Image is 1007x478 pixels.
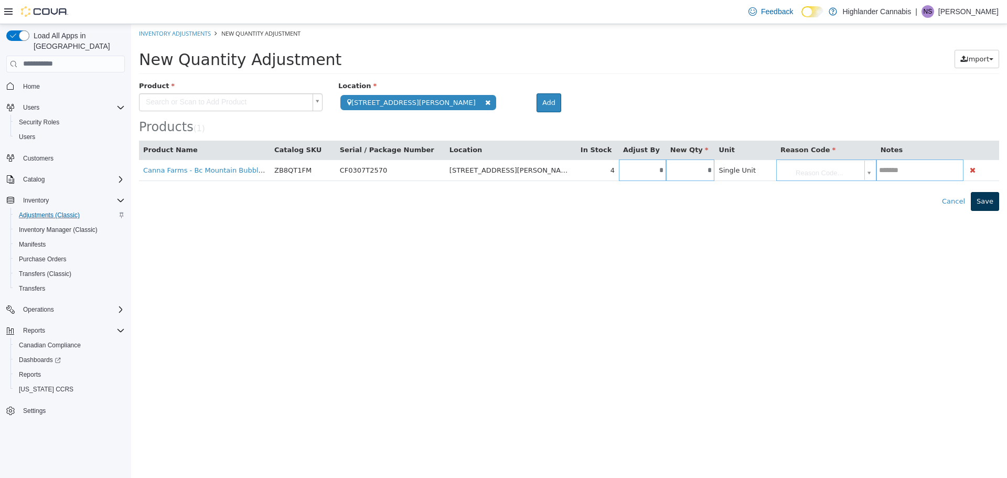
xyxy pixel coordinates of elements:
[19,303,125,316] span: Operations
[19,152,58,165] a: Customers
[318,142,443,150] span: [STREET_ADDRESS][PERSON_NAME]
[19,101,44,114] button: Users
[19,405,50,417] a: Settings
[922,5,934,18] div: Navneet Singh
[15,116,63,129] a: Security Roles
[19,226,98,234] span: Inventory Manager (Classic)
[19,284,45,293] span: Transfers
[10,281,129,296] button: Transfers
[15,282,49,295] a: Transfers
[19,404,125,417] span: Settings
[2,172,129,187] button: Catalog
[15,116,125,129] span: Security Roles
[449,121,483,131] button: In Stock
[10,367,129,382] button: Reports
[19,152,125,165] span: Customers
[15,224,125,236] span: Inventory Manager (Classic)
[15,354,65,366] a: Dashboards
[8,26,210,45] span: New Quantity Adjustment
[15,339,125,352] span: Canadian Compliance
[915,5,917,18] p: |
[2,193,129,208] button: Inventory
[15,131,125,143] span: Users
[19,324,49,337] button: Reports
[15,268,125,280] span: Transfers (Classic)
[648,136,729,157] span: Reason Code...
[15,253,71,265] a: Purchase Orders
[842,5,911,18] p: Highlander Cannabis
[15,354,125,366] span: Dashboards
[19,118,59,126] span: Security Roles
[649,122,704,130] span: Reason Code
[10,353,129,367] a: Dashboards
[8,95,62,110] span: Products
[744,1,797,22] a: Feedback
[492,121,531,131] button: Adjust By
[23,305,54,314] span: Operations
[840,168,868,187] button: Save
[10,222,129,237] button: Inventory Manager (Classic)
[587,121,605,131] button: Unit
[8,58,44,66] span: Product
[761,6,793,17] span: Feedback
[19,341,81,349] span: Canadian Compliance
[587,142,625,150] span: Single Unit
[10,115,129,130] button: Security Roles
[205,135,314,157] td: CF0307T2570
[12,142,189,150] a: Canna Farms - Bc Mountain Bubble Hash - Blend 1G
[2,151,129,166] button: Customers
[15,339,85,352] a: Canadian Compliance
[2,302,129,317] button: Operations
[19,270,71,278] span: Transfers (Classic)
[19,173,125,186] span: Catalog
[19,324,125,337] span: Reports
[2,403,129,418] button: Settings
[15,238,50,251] a: Manifests
[19,101,125,114] span: Users
[209,121,305,131] button: Serial / Package Number
[823,26,868,45] button: Import
[15,282,125,295] span: Transfers
[8,5,80,13] a: Inventory Adjustments
[66,100,71,109] span: 1
[10,237,129,252] button: Manifests
[209,71,365,86] span: [STREET_ADDRESS][PERSON_NAME]
[23,196,49,205] span: Inventory
[2,79,129,94] button: Home
[749,121,774,131] button: Notes
[10,208,129,222] button: Adjustments (Classic)
[8,69,191,87] a: Search or Scan to Add Product
[15,268,76,280] a: Transfers (Classic)
[19,356,61,364] span: Dashboards
[12,121,69,131] button: Product Name
[19,194,53,207] button: Inventory
[19,211,80,219] span: Adjustments (Classic)
[19,194,125,207] span: Inventory
[801,17,802,18] span: Dark Mode
[23,82,40,91] span: Home
[924,5,933,18] span: NS
[805,168,840,187] button: Cancel
[19,133,35,141] span: Users
[143,121,192,131] button: Catalog SKU
[15,209,84,221] a: Adjustments (Classic)
[19,80,44,93] a: Home
[23,175,45,184] span: Catalog
[938,5,999,18] p: [PERSON_NAME]
[19,255,67,263] span: Purchase Orders
[23,103,39,112] span: Users
[19,303,58,316] button: Operations
[15,224,102,236] a: Inventory Manager (Classic)
[15,368,45,381] a: Reports
[801,6,823,17] input: Dark Mode
[539,122,577,130] span: New Qty
[90,5,169,13] span: New Quantity Adjustment
[29,30,125,51] span: Load All Apps in [GEOGRAPHIC_DATA]
[19,80,125,93] span: Home
[10,267,129,281] button: Transfers (Classic)
[62,100,74,109] small: ( )
[318,121,353,131] button: Location
[10,382,129,397] button: [US_STATE] CCRS
[2,323,129,338] button: Reports
[15,238,125,251] span: Manifests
